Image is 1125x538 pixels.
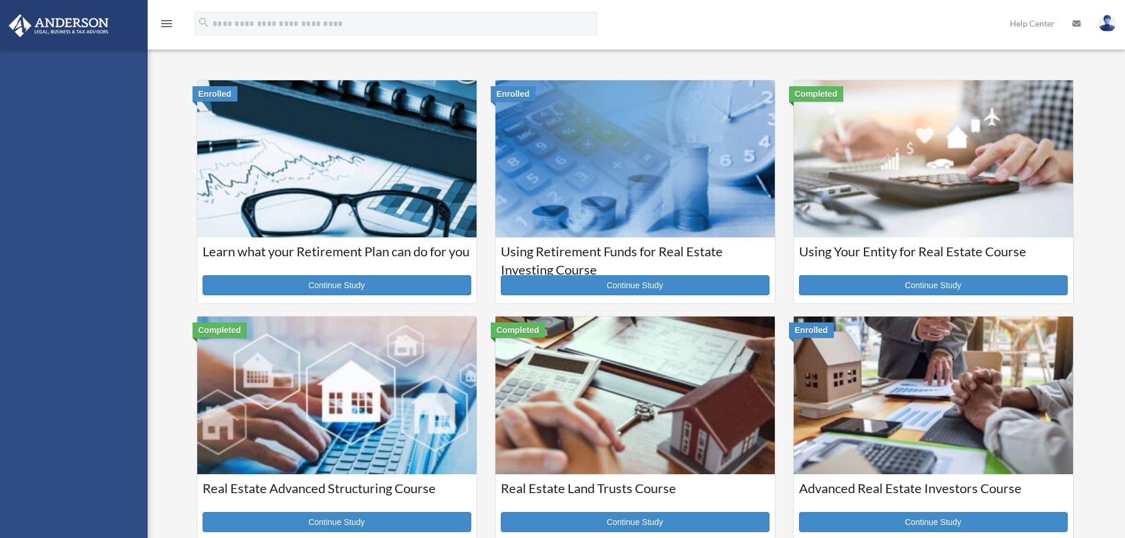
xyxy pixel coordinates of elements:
h3: Using Your Entity for Real Estate Course [799,243,1068,272]
h3: Advanced Real Estate Investors Course [799,480,1068,509]
h3: Learn what your Retirement Plan can do for you [203,243,471,272]
a: menu [159,21,174,31]
i: search [197,16,210,29]
a: Continue Study [799,275,1068,295]
a: Continue Study [501,512,769,532]
div: Enrolled [193,86,237,102]
img: Anderson Advisors Platinum Portal [5,14,112,37]
div: Enrolled [789,322,834,338]
a: Continue Study [203,512,471,532]
h3: Real Estate Advanced Structuring Course [203,480,471,509]
div: Enrolled [491,86,536,102]
a: Continue Study [203,275,471,295]
a: Continue Study [501,275,769,295]
div: Completed [193,322,247,338]
div: Completed [491,322,545,338]
h3: Real Estate Land Trusts Course [501,480,769,509]
img: User Pic [1098,15,1116,32]
a: Continue Study [799,512,1068,532]
div: Completed [789,86,843,102]
h3: Using Retirement Funds for Real Estate Investing Course [501,243,769,272]
i: menu [159,17,174,31]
